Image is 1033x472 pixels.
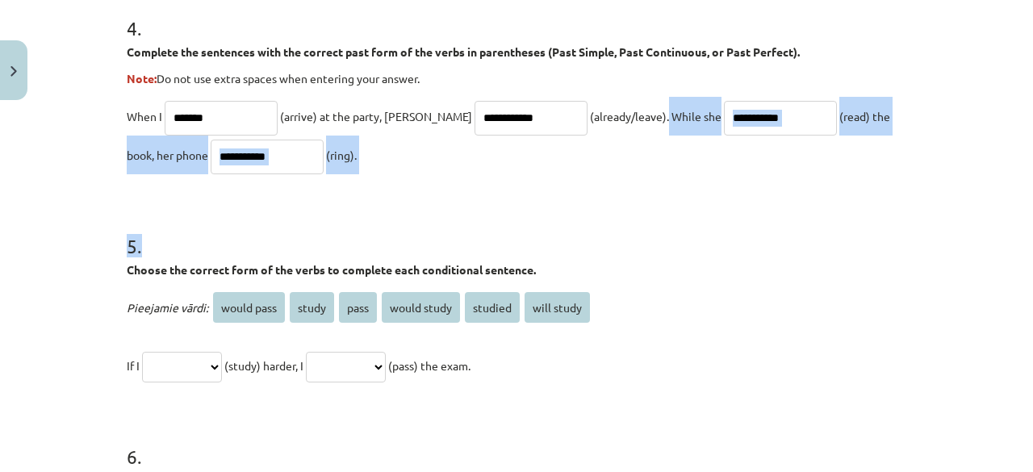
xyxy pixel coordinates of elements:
[127,109,162,123] span: When I
[339,292,377,323] span: pass
[388,358,470,373] span: (pass) the exam.
[465,292,520,323] span: studied
[382,292,460,323] span: would study
[525,292,590,323] span: will study
[590,109,721,123] span: (already/leave). While she
[127,300,208,315] span: Pieejamie vārdi:
[127,358,140,373] span: If I
[224,358,303,373] span: (study) harder, I
[290,292,334,323] span: study
[213,292,285,323] span: would pass
[326,148,357,162] span: (ring).
[127,44,800,59] strong: Complete the sentences with the correct past form of the verbs in parentheses (Past Simple, Past ...
[127,70,906,87] p: Do not use extra spaces when entering your answer.
[127,71,157,86] strong: Note:
[10,66,17,77] img: icon-close-lesson-0947bae3869378f0d4975bcd49f059093ad1ed9edebbc8119c70593378902aed.svg
[127,207,906,257] h1: 5 .
[280,109,472,123] span: (arrive) at the party, [PERSON_NAME]
[127,417,906,467] h1: 6 .
[127,262,536,277] strong: Choose the correct form of the verbs to complete each conditional sentence.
